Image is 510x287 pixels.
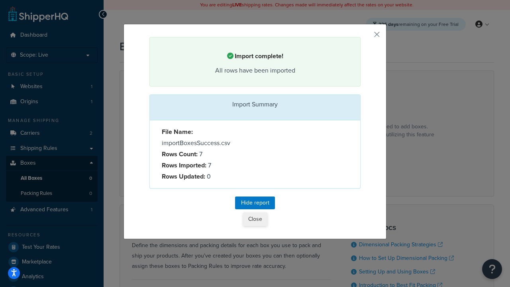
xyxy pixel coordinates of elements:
[162,149,198,159] strong: Rows Count:
[162,161,206,170] strong: Rows Imported:
[162,127,193,136] strong: File Name:
[156,101,354,108] h3: Import Summary
[160,65,350,76] div: All rows have been imported
[235,197,275,209] button: Hide report
[160,51,350,61] h4: Import complete!
[156,126,255,182] div: importBoxesSuccess.csv 7 7 0
[243,212,267,226] button: Close
[162,172,205,181] strong: Rows Updated:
